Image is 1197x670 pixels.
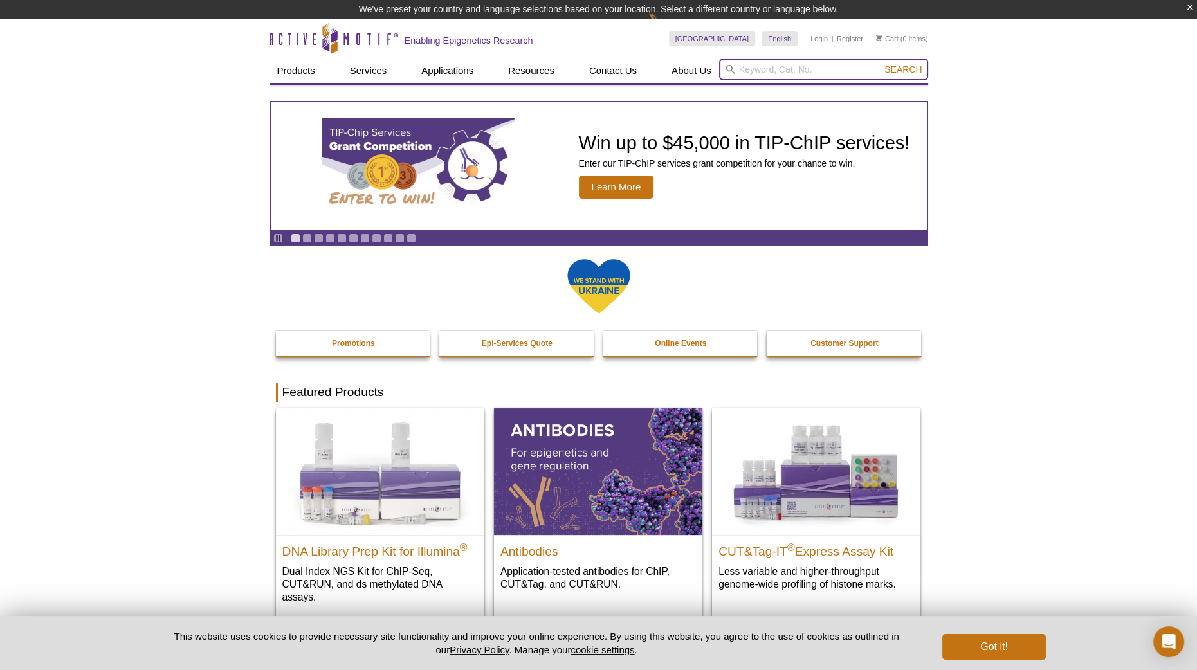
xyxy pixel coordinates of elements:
[832,31,834,46] li: |
[450,644,509,655] a: Privacy Policy
[1153,626,1184,657] div: Open Intercom Messenger
[407,233,416,243] a: Go to slide 11
[762,31,798,46] a: English
[942,634,1045,660] button: Got it!
[395,233,405,243] a: Go to slide 10
[603,331,759,356] a: Online Events
[876,34,899,43] a: Cart
[767,331,922,356] a: Customer Support
[669,31,756,46] a: [GEOGRAPHIC_DATA]
[494,408,702,603] a: All Antibodies Antibodies Application-tested antibodies for ChIP, CUT&Tag, and CUT&RUN.
[876,35,882,41] img: Your Cart
[332,339,375,348] strong: Promotions
[276,331,432,356] a: Promotions
[276,408,484,534] img: DNA Library Prep Kit for Illumina
[648,10,682,40] img: Change Here
[271,102,927,230] a: TIP-ChIP Services Grant Competition Win up to $45,000 in TIP-ChIP services! Enter our TIP-ChIP se...
[152,629,922,656] p: This website uses cookies to provide necessary site functionality and improve your online experie...
[664,59,719,83] a: About Us
[579,176,654,199] span: Learn More
[337,233,347,243] a: Go to slide 5
[325,233,335,243] a: Go to slide 4
[270,59,323,83] a: Products
[567,258,631,315] img: We Stand With Ukraine
[460,541,468,552] sup: ®
[787,541,795,552] sup: ®
[718,565,914,591] p: Less variable and higher-throughput genome-wide profiling of histone marks​.
[837,34,863,43] a: Register
[494,408,702,534] img: All Antibodies
[482,339,553,348] strong: Epi-Services Quote
[500,565,696,591] p: Application-tested antibodies for ChIP, CUT&Tag, and CUT&RUN.
[810,339,878,348] strong: Customer Support
[322,118,515,214] img: TIP-ChIP Services Grant Competition
[571,644,634,655] button: cookie settings
[271,102,927,230] article: TIP-ChIP Services Grant Competition
[276,408,484,616] a: DNA Library Prep Kit for Illumina DNA Library Prep Kit for Illumina® Dual Index NGS Kit for ChIP-...
[342,59,395,83] a: Services
[405,35,533,46] h2: Enabling Epigenetics Research
[439,331,595,356] a: Epi-Services Quote
[314,233,324,243] a: Go to slide 3
[360,233,370,243] a: Go to slide 7
[884,64,922,75] span: Search
[291,233,300,243] a: Go to slide 1
[712,408,920,534] img: CUT&Tag-IT® Express Assay Kit
[282,565,478,604] p: Dual Index NGS Kit for ChIP-Seq, CUT&RUN, and ds methylated DNA assays.
[579,133,910,152] h2: Win up to $45,000 in TIP-ChIP services!
[276,383,922,402] h2: Featured Products
[876,31,928,46] li: (0 items)
[881,64,926,75] button: Search
[655,339,706,348] strong: Online Events
[372,233,381,243] a: Go to slide 8
[273,233,283,243] a: Toggle autoplay
[282,539,478,558] h2: DNA Library Prep Kit for Illumina
[302,233,312,243] a: Go to slide 2
[581,59,644,83] a: Contact Us
[500,59,562,83] a: Resources
[719,59,928,80] input: Keyword, Cat. No.
[718,539,914,558] h2: CUT&Tag-IT Express Assay Kit
[414,59,481,83] a: Applications
[579,158,910,169] p: Enter our TIP-ChIP services grant competition for your chance to win.
[383,233,393,243] a: Go to slide 9
[500,539,696,558] h2: Antibodies
[810,34,828,43] a: Login
[712,408,920,603] a: CUT&Tag-IT® Express Assay Kit CUT&Tag-IT®Express Assay Kit Less variable and higher-throughput ge...
[349,233,358,243] a: Go to slide 6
